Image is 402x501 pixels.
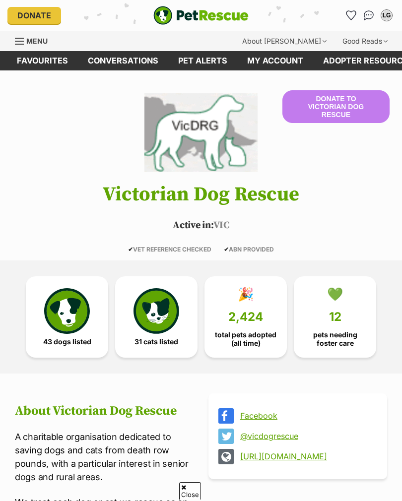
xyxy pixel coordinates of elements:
img: chat-41dd97257d64d25036548639549fe6c8038ab92f7586957e7f3b1b290dea8141.svg [364,10,374,20]
a: [URL][DOMAIN_NAME] [240,452,373,461]
span: 12 [329,310,341,324]
a: 🎉 2,424 total pets adopted (all time) [204,276,287,358]
span: ABN PROVIDED [224,246,274,253]
span: pets needing foster care [302,331,368,347]
a: PetRescue [153,6,249,25]
h2: About Victorian Dog Rescue [15,404,194,419]
span: 31 cats listed [134,338,178,346]
p: A charitable organisation dedicated to saving dogs and cats from death row pounds, with a particu... [15,430,194,484]
a: 💚 12 pets needing foster care [294,276,376,358]
div: About [PERSON_NAME] [235,31,334,51]
span: Menu [26,37,48,45]
a: Pet alerts [168,51,237,70]
button: My account [379,7,395,23]
span: total pets adopted (all time) [213,331,278,347]
span: 43 dogs listed [43,338,91,346]
span: Close [179,482,201,500]
a: Conversations [361,7,377,23]
a: Favourites [7,51,78,70]
span: 2,424 [228,310,263,324]
div: LG [382,10,392,20]
a: Favourites [343,7,359,23]
div: 🎉 [238,287,254,302]
icon: ✔ [128,246,133,253]
a: @vicdogrescue [240,432,373,440]
img: Victorian Dog Rescue [144,90,258,175]
a: Menu [15,31,55,49]
img: petrescue-icon-eee76f85a60ef55c4a1927667547b313a7c0e82042636edf73dce9c88f694885.svg [44,288,90,334]
div: Good Reads [335,31,395,51]
div: 💚 [327,287,343,302]
a: conversations [78,51,168,70]
span: Active in: [173,219,213,232]
a: Facebook [240,411,373,420]
a: 31 cats listed [115,276,198,358]
icon: ✔ [224,246,229,253]
ul: Account quick links [343,7,395,23]
a: Donate [7,7,61,24]
a: 43 dogs listed [26,276,108,358]
a: My account [237,51,313,70]
img: logo-e224e6f780fb5917bec1dbf3a21bbac754714ae5b6737aabdf751b685950b380.svg [153,6,249,25]
span: VET REFERENCE CHECKED [128,246,211,253]
button: Donate to Victorian Dog Rescue [282,90,390,123]
img: cat-icon-068c71abf8fe30c970a85cd354bc8e23425d12f6e8612795f06af48be43a487a.svg [134,288,179,334]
